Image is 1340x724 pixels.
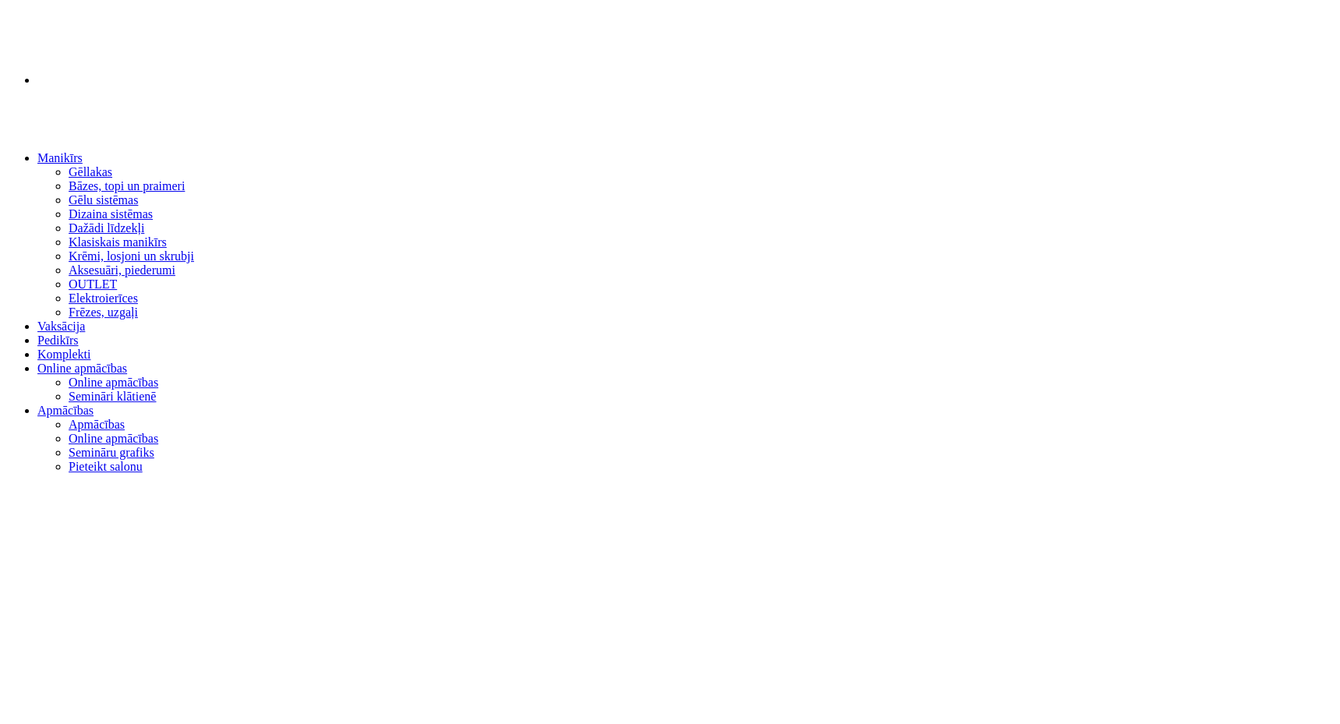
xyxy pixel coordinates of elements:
a: Apmācības [69,418,125,431]
a: Online apmācības [37,362,127,375]
a: Gēlu sistēmas [69,193,138,207]
a: Krēmi, losjoni un skrubji [69,249,194,263]
a: Manikīrs [37,151,83,164]
a: Dažādi līdzekļi [69,221,144,235]
a: Apmācības [37,404,94,417]
a: Pieteikt salonu [69,460,143,473]
a: Gēllakas [69,165,112,178]
a: Online apmācības [69,432,158,445]
a: Semināru grafiks [69,446,154,459]
a: Komplekti [37,348,90,361]
a: Aksesuāri, piederumi [69,263,175,277]
a: Frēzes, uzgaļi [69,305,138,319]
a: Klasiskais manikīrs [69,235,167,249]
a: Vaksācija [37,320,85,333]
a: Bāzes, topi un praimeri [69,179,185,192]
a: Semināri klātienē [69,390,156,403]
a: Pedikīrs [37,334,78,347]
a: Online apmācības [69,376,158,389]
a: Elektroierīces [69,291,138,305]
a: Dizaina sistēmas [69,207,153,221]
a: OUTLET [69,277,117,291]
